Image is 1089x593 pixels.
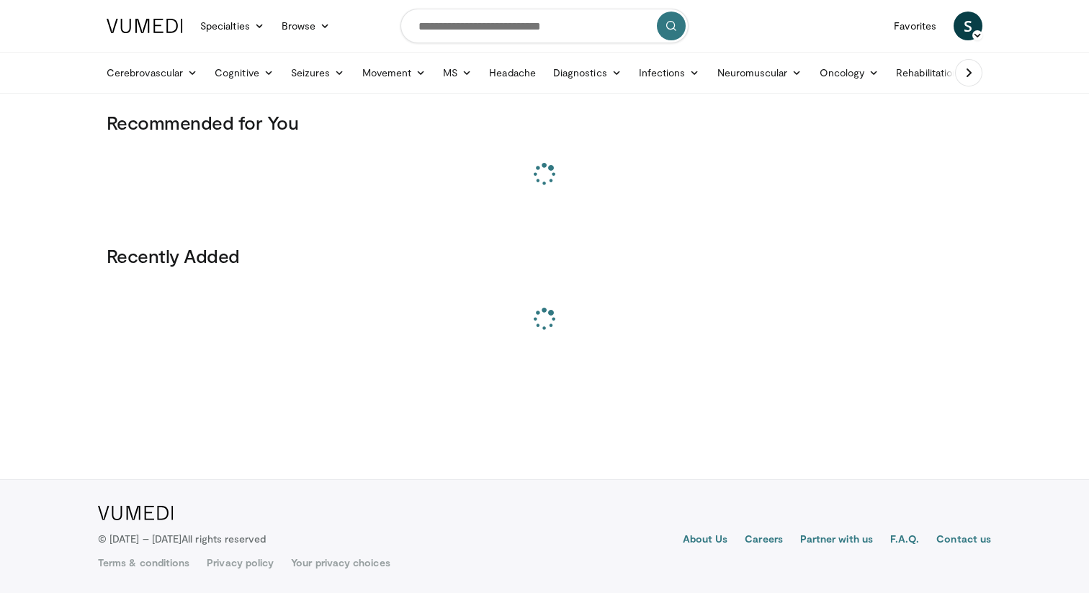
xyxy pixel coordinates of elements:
a: Specialties [192,12,273,40]
a: Careers [745,532,783,549]
img: VuMedi Logo [98,506,174,520]
a: Movement [354,58,435,87]
a: Partner with us [800,532,873,549]
a: Favorites [885,12,945,40]
a: MS [434,58,480,87]
h3: Recently Added [107,244,982,267]
a: S [954,12,982,40]
a: Terms & conditions [98,556,189,570]
a: Infections [630,58,709,87]
span: All rights reserved [181,532,266,545]
a: Diagnostics [544,58,630,87]
a: Oncology [811,58,888,87]
img: VuMedi Logo [107,19,183,33]
a: Your privacy choices [291,556,390,570]
a: Cerebrovascular [98,58,206,87]
h3: Recommended for You [107,111,982,134]
a: F.A.Q. [890,532,919,549]
p: © [DATE] – [DATE] [98,532,266,546]
input: Search topics, interventions [400,9,689,43]
a: Privacy policy [207,556,274,570]
a: Rehabilitation [887,58,967,87]
a: Neuromuscular [709,58,811,87]
a: Cognitive [206,58,282,87]
a: Contact us [936,532,991,549]
a: Seizures [282,58,354,87]
a: About Us [683,532,728,549]
a: Browse [273,12,339,40]
a: Headache [480,58,544,87]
